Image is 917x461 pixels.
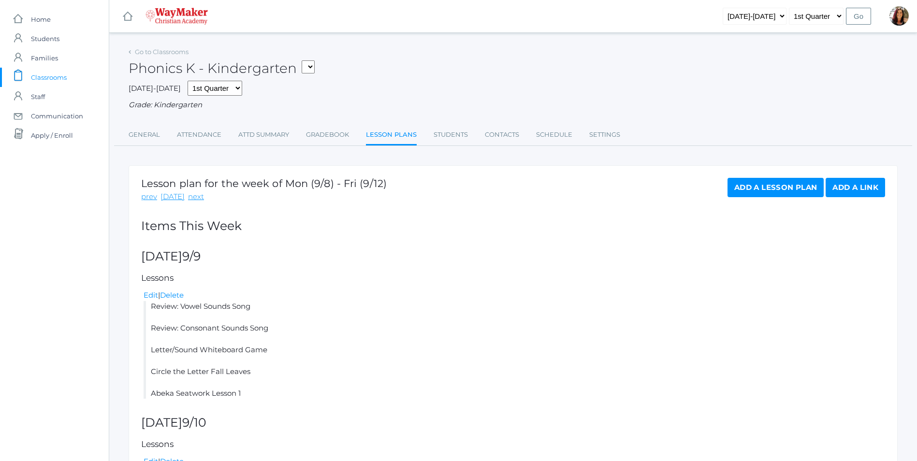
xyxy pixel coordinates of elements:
a: prev [141,191,157,202]
h1: Lesson plan for the week of Mon (9/8) - Fri (9/12) [141,178,387,189]
a: Attd Summary [238,125,289,144]
span: 9/9 [182,249,201,263]
a: Edit [144,290,158,300]
input: Go [846,8,871,25]
h2: [DATE] [141,416,885,430]
li: Review: Vowel Sounds Song Review: Consonant Sounds Song Letter/Sound Whiteboard Game Circle the L... [144,301,885,399]
h5: Lessons [141,440,885,449]
a: Add a Link [826,178,885,197]
span: Staff [31,87,45,106]
a: Schedule [536,125,572,144]
span: Families [31,48,58,68]
a: Lesson Plans [366,125,417,146]
span: Home [31,10,51,29]
a: Attendance [177,125,221,144]
h2: Phonics K - Kindergarten [129,61,315,76]
span: Classrooms [31,68,67,87]
span: [DATE]-[DATE] [129,84,181,93]
div: Grade: Kindergarten [129,100,898,111]
span: 9/10 [182,415,206,430]
a: [DATE] [160,191,185,202]
a: Students [434,125,468,144]
div: | [144,290,885,301]
a: Delete [160,290,184,300]
img: waymaker-logo-stack-white-1602f2b1af18da31a5905e9982d058868370996dac5278e84edea6dabf9a3315.png [146,8,208,25]
span: Students [31,29,59,48]
a: Gradebook [306,125,349,144]
a: Go to Classrooms [135,48,189,56]
a: next [188,191,204,202]
h2: Items This Week [141,219,885,233]
span: Communication [31,106,83,126]
a: Add a Lesson Plan [728,178,824,197]
a: Contacts [485,125,519,144]
a: General [129,125,160,144]
a: Settings [589,125,620,144]
h5: Lessons [141,274,885,283]
span: Apply / Enroll [31,126,73,145]
h2: [DATE] [141,250,885,263]
div: Gina Pecor [889,6,909,26]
